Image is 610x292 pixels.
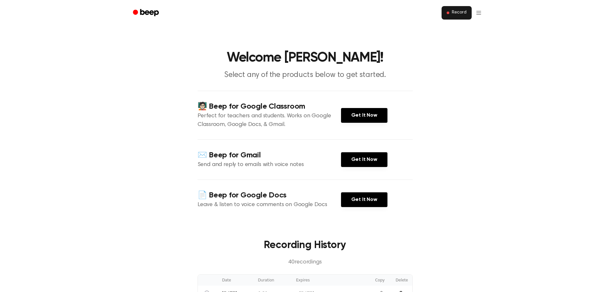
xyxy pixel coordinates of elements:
a: Get It Now [341,152,387,167]
a: Get It Now [341,192,387,207]
h1: Welcome [PERSON_NAME]! [141,51,469,65]
button: Record [442,6,471,20]
a: Get It Now [341,108,387,123]
h4: 🧑🏻‍🏫 Beep for Google Classroom [198,101,341,112]
th: Delete [392,275,412,286]
p: Send and reply to emails with voice notes [198,161,341,169]
p: 40 recording s [208,258,403,267]
th: Expires [292,275,371,286]
h4: 📄 Beep for Google Docs [198,190,341,201]
h4: ✉️ Beep for Gmail [198,150,341,161]
button: Open menu [476,6,482,19]
th: Date [218,275,254,286]
span: Record [452,10,466,16]
a: Beep [128,7,165,19]
p: Select any of the products below to get started. [182,70,428,80]
p: Perfect for teachers and students. Works on Google Classroom, Google Docs, & Gmail. [198,112,341,129]
p: Leave & listen to voice comments on Google Docs [198,201,341,209]
th: Copy [371,275,392,286]
th: Duration [254,275,292,286]
h3: Recording History [208,238,403,253]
